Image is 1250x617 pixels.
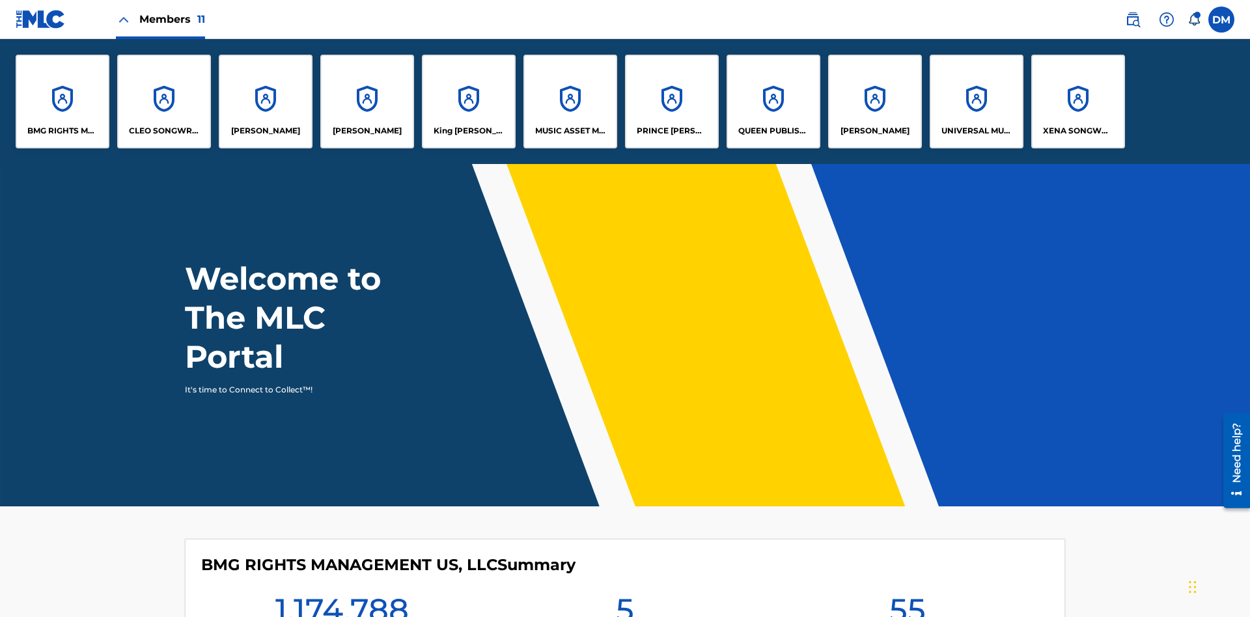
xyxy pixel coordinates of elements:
a: Public Search [1120,7,1146,33]
a: AccountsXENA SONGWRITER [1031,55,1125,148]
a: AccountsCLEO SONGWRITER [117,55,211,148]
p: MUSIC ASSET MANAGEMENT (MAM) [535,125,606,137]
a: AccountsBMG RIGHTS MANAGEMENT US, LLC [16,55,109,148]
div: Notifications [1187,13,1201,26]
img: search [1125,12,1141,27]
a: Accounts[PERSON_NAME] [320,55,414,148]
div: User Menu [1208,7,1234,33]
p: BMG RIGHTS MANAGEMENT US, LLC [27,125,98,137]
h1: Welcome to The MLC Portal [185,259,428,376]
a: AccountsQUEEN PUBLISHA [727,55,820,148]
img: MLC Logo [16,10,66,29]
a: AccountsMUSIC ASSET MANAGEMENT (MAM) [523,55,617,148]
a: AccountsKing [PERSON_NAME] [422,55,516,148]
p: CLEO SONGWRITER [129,125,200,137]
p: It's time to Connect to Collect™! [185,384,411,396]
p: QUEEN PUBLISHA [738,125,809,137]
p: King McTesterson [434,125,505,137]
a: AccountsPRINCE [PERSON_NAME] [625,55,719,148]
img: help [1159,12,1174,27]
a: Accounts[PERSON_NAME] [219,55,312,148]
iframe: Chat Widget [1185,555,1250,617]
span: 11 [197,13,205,25]
img: Close [116,12,132,27]
p: UNIVERSAL MUSIC PUB GROUP [941,125,1012,137]
p: RONALD MCTESTERSON [840,125,910,137]
p: ELVIS COSTELLO [231,125,300,137]
p: XENA SONGWRITER [1043,125,1114,137]
div: Help [1154,7,1180,33]
a: Accounts[PERSON_NAME] [828,55,922,148]
iframe: Resource Center [1214,408,1250,515]
div: Drag [1189,568,1197,607]
span: Members [139,12,205,27]
p: PRINCE MCTESTERSON [637,125,708,137]
p: EYAMA MCSINGER [333,125,402,137]
h4: BMG RIGHTS MANAGEMENT US, LLC [201,555,576,575]
a: AccountsUNIVERSAL MUSIC PUB GROUP [930,55,1023,148]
